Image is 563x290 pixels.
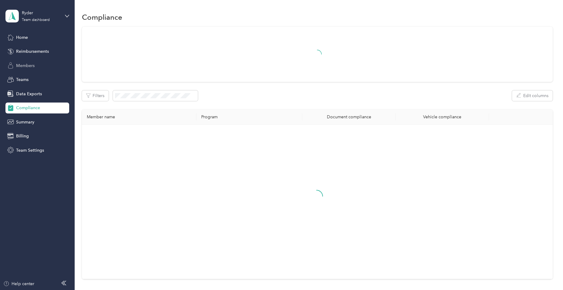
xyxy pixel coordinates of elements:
[82,90,109,101] button: Filters
[22,10,60,16] div: Ryder
[16,48,49,55] span: Reimbursements
[401,114,484,120] div: Vehicle compliance
[512,90,553,101] button: Edit columns
[196,110,302,125] th: Program
[16,91,42,97] span: Data Exports
[16,147,44,153] span: Team Settings
[529,256,563,290] iframe: Everlance-gr Chat Button Frame
[16,119,34,125] span: Summary
[22,18,50,22] div: Team dashboard
[82,14,122,20] h1: Compliance
[82,110,196,125] th: Member name
[16,62,35,69] span: Members
[307,114,391,120] div: Document compliance
[16,34,28,41] span: Home
[16,76,29,83] span: Teams
[16,133,29,139] span: Billing
[3,281,34,287] button: Help center
[16,105,40,111] span: Compliance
